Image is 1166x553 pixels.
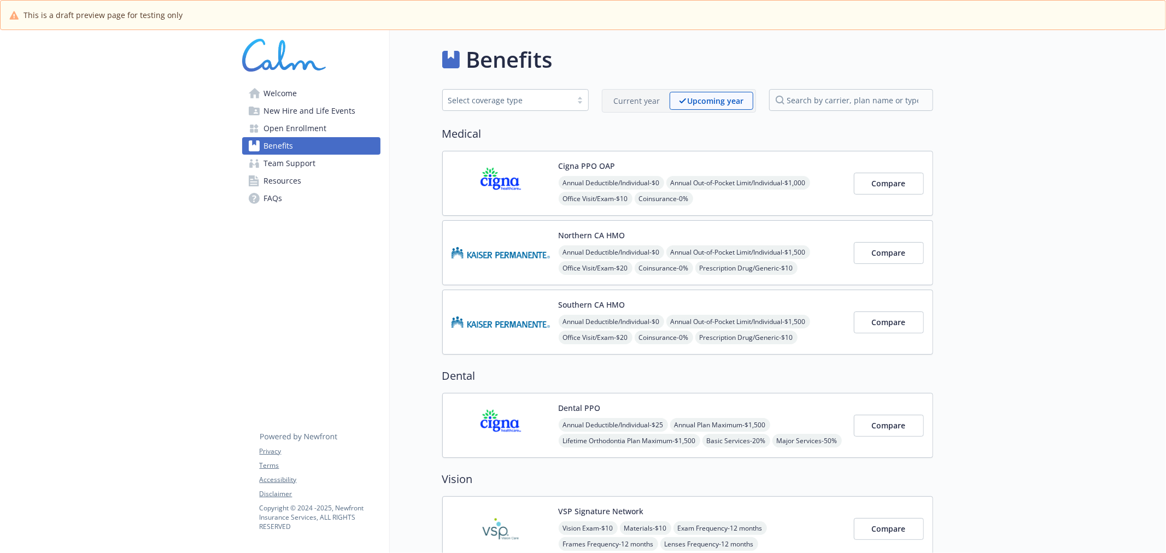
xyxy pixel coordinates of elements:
p: Copyright © 2024 - 2025 , Newfront Insurance Services, ALL RIGHTS RESERVED [260,503,380,531]
span: Coinsurance - 0% [635,331,693,344]
img: Vision Service Plan carrier logo [452,505,550,552]
span: Team Support [264,155,316,172]
span: Frames Frequency - 12 months [559,537,658,551]
span: Coinsurance - 0% [635,192,693,205]
span: Prescription Drug/Generic - $10 [695,331,798,344]
span: Annual Deductible/Individual - $0 [559,315,664,328]
button: Southern CA HMO [559,299,625,310]
span: Compare [872,420,906,431]
button: Compare [854,311,924,333]
button: Dental PPO [559,402,601,414]
span: Prescription Drug/Generic - $10 [695,261,798,275]
button: Cigna PPO OAP [559,160,616,172]
span: Vision Exam - $10 [559,521,618,535]
a: Benefits [242,137,380,155]
h1: Benefits [466,43,553,76]
span: New Hire and Life Events [264,102,356,120]
h2: Dental [442,368,933,384]
span: Annual Deductible/Individual - $25 [559,418,668,432]
a: Disclaimer [260,489,380,499]
a: Privacy [260,446,380,456]
button: Northern CA HMO [559,230,625,241]
span: Lenses Frequency - 12 months [660,537,758,551]
h2: Medical [442,126,933,142]
div: Select coverage type [448,95,566,106]
span: Annual Out-of-Pocket Limit/Individual - $1,500 [666,245,810,259]
span: Annual Deductible/Individual - $0 [559,176,664,190]
p: Upcoming year [688,95,744,107]
a: Terms [260,461,380,470]
span: Coinsurance - 0% [635,261,693,275]
span: Materials - $10 [620,521,671,535]
span: Major Services - 50% [772,434,842,448]
span: Annual Out-of-Pocket Limit/Individual - $1,500 [666,315,810,328]
a: FAQs [242,190,380,207]
span: Basic Services - 20% [702,434,770,448]
span: Annual Deductible/Individual - $0 [559,245,664,259]
span: Benefits [264,137,294,155]
span: Lifetime Orthodontia Plan Maximum - $1,500 [559,434,700,448]
button: VSP Signature Network [559,505,644,517]
img: Kaiser Permanente Insurance Company carrier logo [452,299,550,345]
span: Resources [264,172,302,190]
span: Office Visit/Exam - $20 [559,261,632,275]
span: Exam Frequency - 12 months [673,521,767,535]
img: CIGNA carrier logo [452,402,550,449]
span: Office Visit/Exam - $10 [559,192,632,205]
span: Compare [872,523,906,534]
a: Open Enrollment [242,120,380,137]
span: Compare [872,178,906,189]
img: CIGNA carrier logo [452,160,550,207]
span: Compare [872,317,906,327]
a: Accessibility [260,475,380,485]
span: Compare [872,248,906,258]
span: Welcome [264,85,297,102]
span: This is a draft preview page for testing only [24,9,183,21]
span: FAQs [264,190,283,207]
span: Annual Out-of-Pocket Limit/Individual - $1,000 [666,176,810,190]
span: Open Enrollment [264,120,327,137]
p: Current year [614,95,660,107]
button: Compare [854,242,924,264]
a: New Hire and Life Events [242,102,380,120]
button: Compare [854,415,924,437]
a: Resources [242,172,380,190]
a: Welcome [242,85,380,102]
h2: Vision [442,471,933,487]
button: Compare [854,518,924,540]
a: Team Support [242,155,380,172]
span: Office Visit/Exam - $20 [559,331,632,344]
img: Kaiser Permanente Insurance Company carrier logo [452,230,550,276]
input: search by carrier, plan name or type [769,89,933,111]
button: Compare [854,173,924,195]
span: Annual Plan Maximum - $1,500 [670,418,770,432]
